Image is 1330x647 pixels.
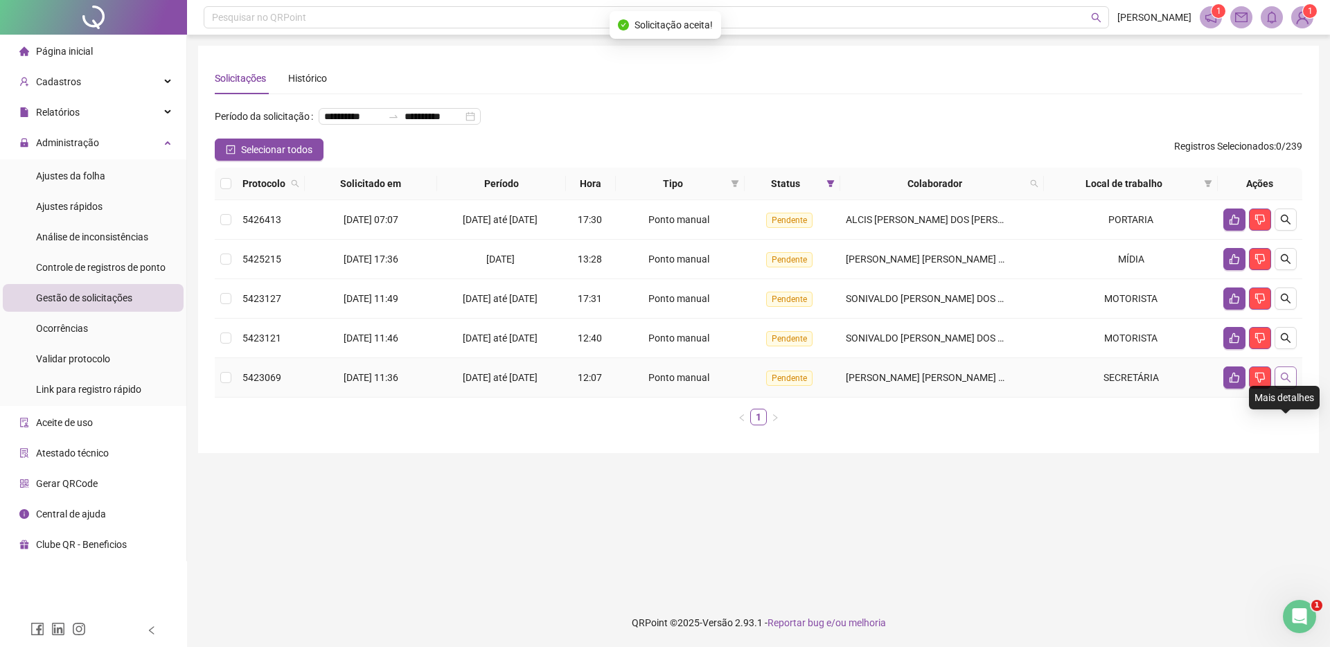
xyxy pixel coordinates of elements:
span: [PERSON_NAME] [PERSON_NAME] GOES LIMA [846,372,1048,383]
span: dislike [1254,333,1266,344]
span: mail [1235,11,1248,24]
span: Administração [36,137,99,148]
span: 5425215 [242,254,281,265]
span: 17:31 [578,293,602,304]
th: Hora [566,168,615,200]
span: Clube QR - Beneficios [36,539,127,550]
span: Gestão de solicitações [36,292,132,303]
span: 1 [1216,6,1221,16]
span: 1 [1308,6,1313,16]
span: like [1229,214,1240,225]
span: [DATE] até [DATE] [463,372,538,383]
span: Ajustes rápidos [36,201,103,212]
div: Ações [1223,176,1297,191]
span: Status [750,176,821,191]
span: filter [824,173,837,194]
span: [DATE] até [DATE] [463,333,538,344]
span: Selecionar todos [241,142,312,157]
span: check-circle [618,19,629,30]
span: Ponto manual [648,372,709,383]
span: search [1027,173,1041,194]
th: Período [437,168,566,200]
span: Ponto manual [648,214,709,225]
span: filter [731,179,739,188]
span: notification [1205,11,1217,24]
span: Análise de inconsistências [36,231,148,242]
span: Local de trabalho [1049,176,1198,191]
span: facebook [30,622,44,636]
span: search [288,173,302,194]
span: audit [19,418,29,427]
span: info-circle [19,509,29,519]
span: Pendente [766,292,813,307]
span: [DATE] 17:36 [344,254,398,265]
div: Mais detalhes [1249,386,1320,409]
span: [DATE] 11:46 [344,333,398,344]
span: Controle de registros de ponto [36,262,166,273]
td: SECRETÁRIA [1044,358,1218,398]
span: [PERSON_NAME] [PERSON_NAME] [PERSON_NAME] [846,254,1072,265]
span: 1 [1311,600,1322,611]
li: Página anterior [734,409,750,425]
span: [DATE] [486,254,515,265]
span: left [738,414,746,422]
span: Reportar bug e/ou melhoria [768,617,886,628]
span: like [1229,254,1240,265]
span: right [771,414,779,422]
span: filter [1201,173,1215,194]
span: 5423121 [242,333,281,344]
sup: 1 [1212,4,1225,18]
span: dislike [1254,293,1266,304]
span: [DATE] 11:49 [344,293,398,304]
span: bell [1266,11,1278,24]
th: Solicitado em [305,168,437,200]
span: Atestado técnico [36,447,109,459]
td: MOTORISTA [1044,319,1218,358]
span: Pendente [766,371,813,386]
span: 5423069 [242,372,281,383]
span: Pendente [766,331,813,346]
span: search [1091,12,1101,23]
span: search [1030,179,1038,188]
span: file [19,107,29,117]
span: Aceite de uso [36,417,93,428]
span: Página inicial [36,46,93,57]
div: Solicitações [215,71,266,86]
span: swap-right [388,111,399,122]
footer: QRPoint © 2025 - 2.93.1 - [187,599,1330,647]
span: ALCIS [PERSON_NAME] DOS [PERSON_NAME] [846,214,1045,225]
span: Protocolo [242,176,285,191]
div: Histórico [288,71,327,86]
span: Colaborador [846,176,1025,191]
span: Pendente [766,213,813,228]
span: Registros Selecionados [1174,141,1274,152]
span: Ponto manual [648,254,709,265]
span: search [1280,254,1291,265]
button: Selecionar todos [215,139,323,161]
span: Ajustes da folha [36,170,105,181]
span: [DATE] 07:07 [344,214,398,225]
span: [PERSON_NAME] [1117,10,1191,25]
span: lock [19,138,29,148]
span: search [1280,214,1291,225]
label: Período da solicitação [215,105,319,127]
span: gift [19,540,29,549]
td: PORTARIA [1044,200,1218,240]
span: Relatórios [36,107,80,118]
span: 17:30 [578,214,602,225]
span: filter [728,173,742,194]
span: Ponto manual [648,293,709,304]
span: [DATE] 11:36 [344,372,398,383]
span: left [147,626,157,635]
span: 12:07 [578,372,602,383]
iframe: Intercom live chat [1283,600,1316,633]
span: Validar protocolo [36,353,110,364]
span: like [1229,293,1240,304]
span: Versão [702,617,733,628]
span: Solicitação aceita! [635,17,713,33]
span: linkedin [51,622,65,636]
span: [DATE] até [DATE] [463,293,538,304]
span: Gerar QRCode [36,478,98,489]
span: search [1280,372,1291,383]
span: Pendente [766,252,813,267]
